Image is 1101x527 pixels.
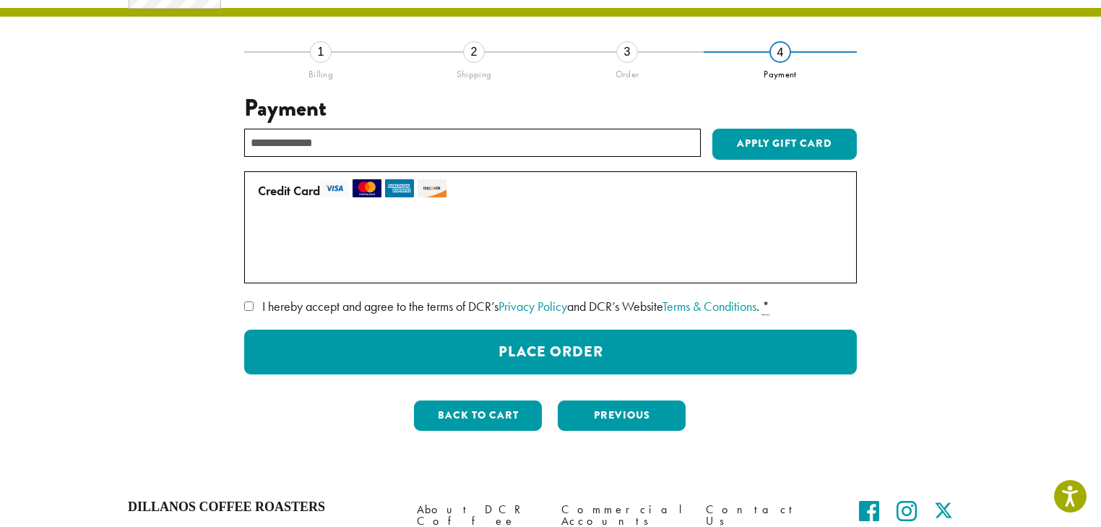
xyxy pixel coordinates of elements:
input: I hereby accept and agree to the terms of DCR’sPrivacy Policyand DCR’s WebsiteTerms & Conditions. * [244,301,254,311]
button: Place Order [244,330,857,374]
img: discover [418,179,446,197]
h4: Dillanos Coffee Roasters [128,500,395,515]
span: I hereby accept and agree to the terms of DCR’s and DCR’s Website . [262,298,759,314]
img: mastercard [353,179,381,197]
button: Apply Gift Card [712,129,857,160]
a: Terms & Conditions [662,298,756,314]
div: Shipping [397,63,550,80]
div: 2 [463,41,485,63]
div: 4 [769,41,791,63]
button: Previous [558,400,686,431]
abbr: required [762,298,769,315]
label: Credit Card [258,179,837,202]
div: 3 [616,41,638,63]
div: 1 [310,41,332,63]
div: Billing [244,63,397,80]
div: Payment [704,63,857,80]
div: Order [550,63,704,80]
a: Privacy Policy [498,298,567,314]
img: amex [385,179,414,197]
button: Back to cart [414,400,542,431]
img: visa [320,179,349,197]
h3: Payment [244,95,857,122]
